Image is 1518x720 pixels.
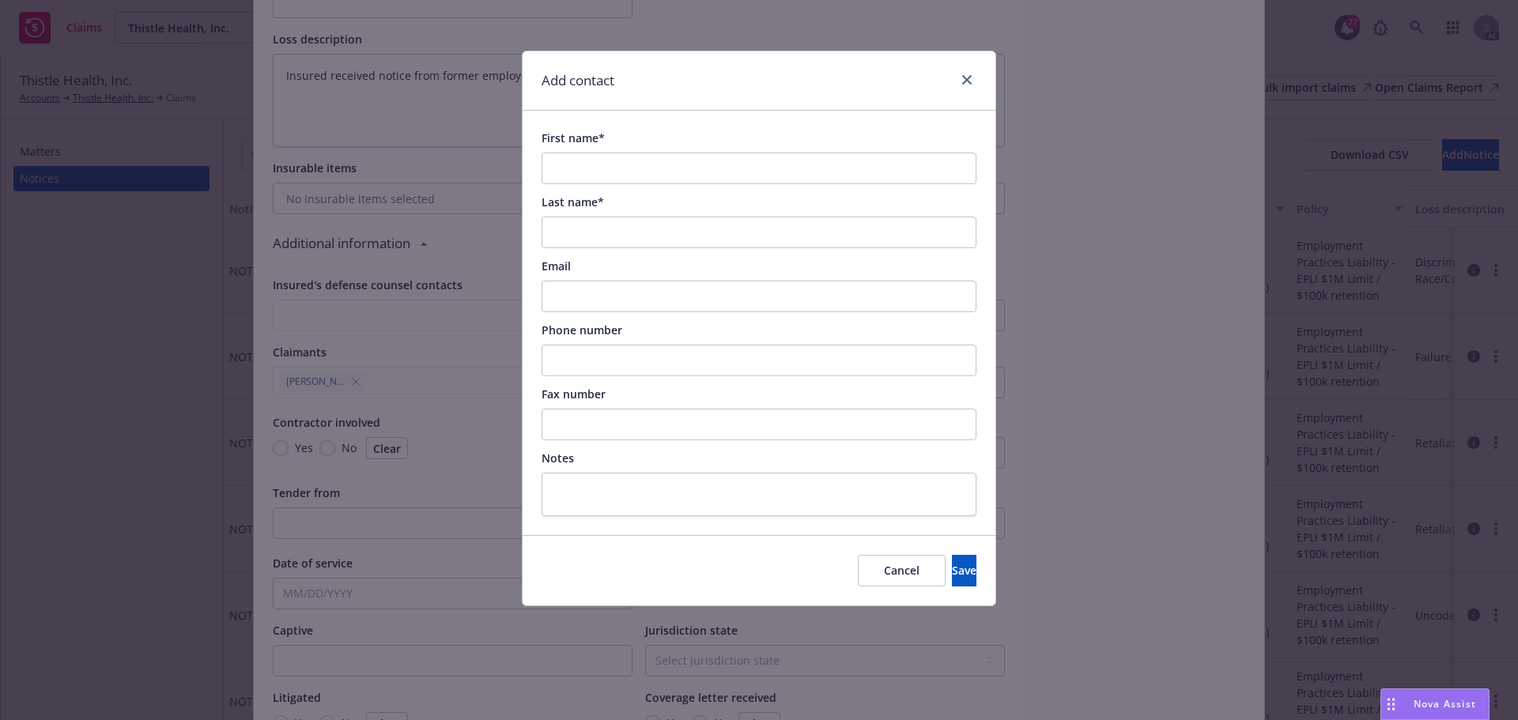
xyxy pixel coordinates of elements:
[542,386,606,401] span: Fax number
[542,70,614,91] h1: Add contact
[952,563,976,578] span: Save
[1381,689,1401,719] div: Drag to move
[542,130,605,145] span: First name*
[542,322,622,337] span: Phone number
[1414,697,1476,711] span: Nova Assist
[957,70,976,89] a: close
[542,194,604,209] span: Last name*
[858,555,946,586] button: Cancel
[542,258,571,273] span: Email
[1380,688,1490,720] button: Nova Assist
[952,555,976,586] button: Save
[542,450,574,466] span: Notes
[884,563,919,578] span: Cancel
